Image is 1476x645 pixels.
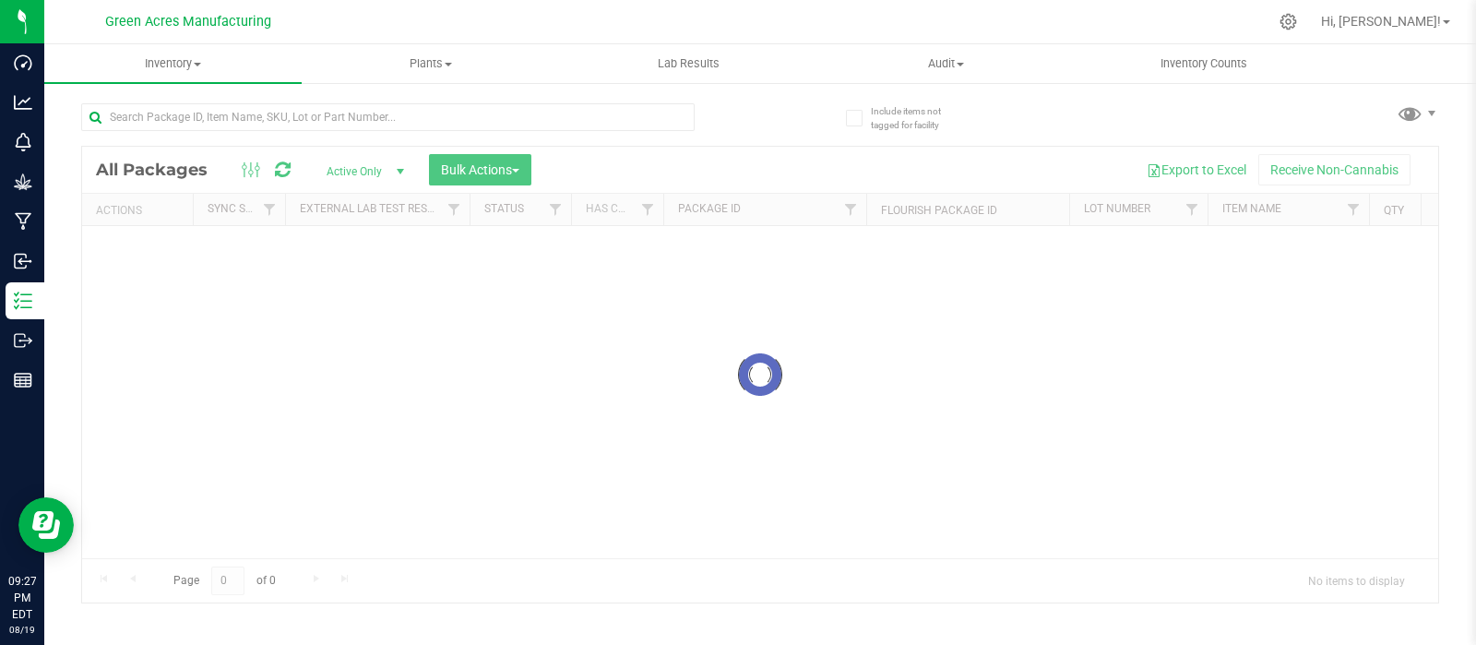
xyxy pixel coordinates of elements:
[14,331,32,350] inline-svg: Outbound
[105,14,271,30] span: Green Acres Manufacturing
[8,573,36,623] p: 09:27 PM EDT
[871,104,963,132] span: Include items not tagged for facility
[14,54,32,72] inline-svg: Dashboard
[560,44,817,83] a: Lab Results
[14,133,32,151] inline-svg: Monitoring
[817,44,1075,83] a: Audit
[44,44,302,83] a: Inventory
[14,292,32,310] inline-svg: Inventory
[8,623,36,637] p: 08/19
[818,55,1074,72] span: Audit
[1321,14,1441,29] span: Hi, [PERSON_NAME]!
[14,371,32,389] inline-svg: Reports
[18,497,74,553] iframe: Resource center
[1136,55,1272,72] span: Inventory Counts
[81,103,695,131] input: Search Package ID, Item Name, SKU, Lot or Part Number...
[303,55,558,72] span: Plants
[14,173,32,191] inline-svg: Grow
[14,252,32,270] inline-svg: Inbound
[14,212,32,231] inline-svg: Manufacturing
[1277,13,1300,30] div: Manage settings
[302,44,559,83] a: Plants
[44,55,302,72] span: Inventory
[14,93,32,112] inline-svg: Analytics
[1075,44,1332,83] a: Inventory Counts
[633,55,744,72] span: Lab Results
